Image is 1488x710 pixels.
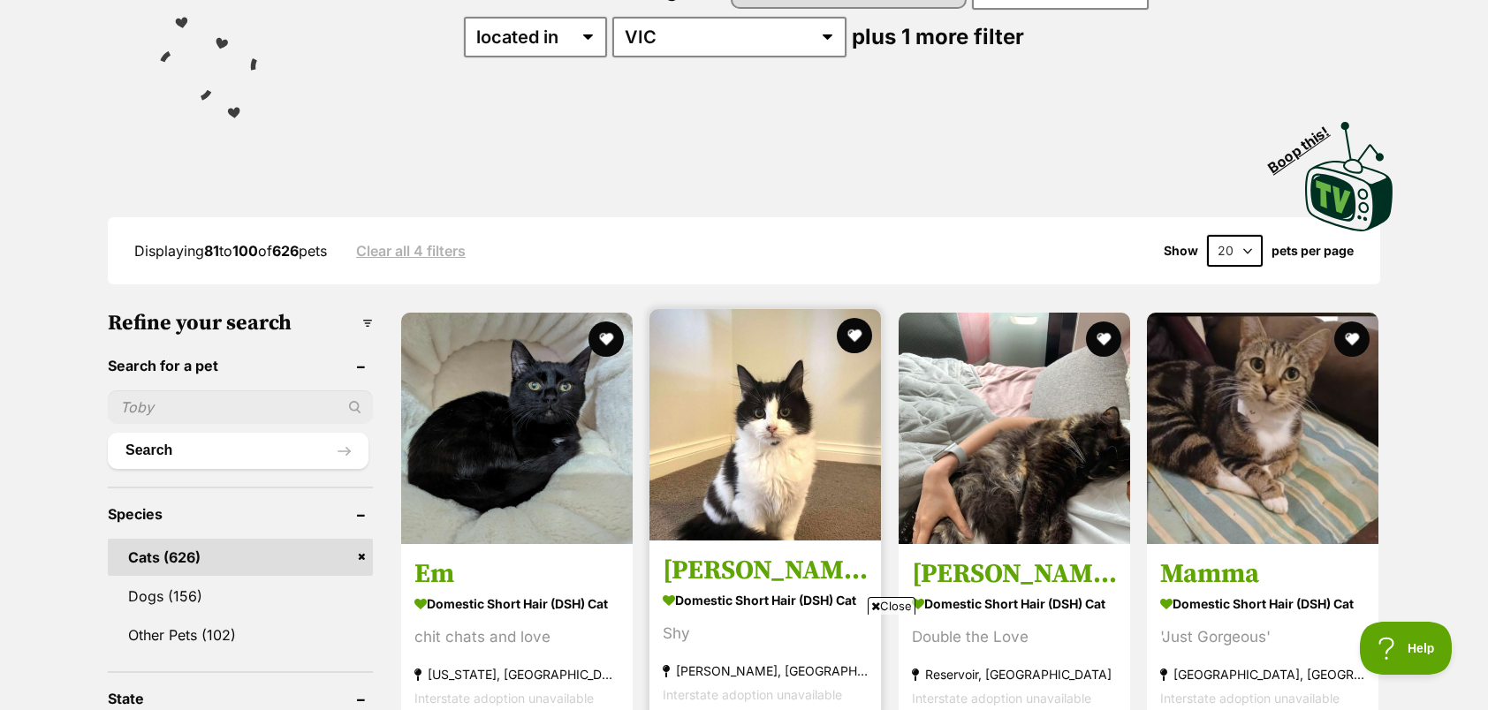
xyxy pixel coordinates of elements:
span: Show [1164,244,1198,258]
h3: [PERSON_NAME] [663,553,868,586]
h3: Refine your search [108,311,373,336]
h3: Mamma [1160,556,1365,590]
img: Mamma - Domestic Short Hair (DSH) Cat [1147,313,1378,544]
span: Boop this! [1265,112,1347,176]
img: Maggie - Domestic Short Hair (DSH) Cat [649,309,881,540]
strong: 626 [272,242,299,260]
button: favourite [1086,321,1121,357]
iframe: Help Scout Beacon - Open [1360,622,1453,675]
a: Cats (626) [108,539,373,576]
strong: [GEOGRAPHIC_DATA], [GEOGRAPHIC_DATA] [1160,661,1365,685]
strong: Domestic Short Hair (DSH) Cat [414,590,619,616]
span: Interstate adoption unavailable [1160,690,1340,705]
header: Search for a pet [108,358,373,374]
a: Dogs (156) [108,578,373,615]
a: Clear all 4 filters [356,243,466,259]
strong: Domestic Short Hair (DSH) Cat [912,590,1117,616]
strong: 100 [232,242,258,260]
button: favourite [588,321,624,357]
div: 'Just Gorgeous' [1160,624,1365,648]
img: PetRescue TV logo [1305,122,1393,231]
button: favourite [838,318,873,353]
h3: Em [414,556,619,590]
strong: 81 [204,242,219,260]
button: favourite [1334,321,1370,357]
span: Close [868,597,915,615]
span: plus 1 more filter [852,24,1024,49]
header: Species [108,506,373,522]
h3: [PERSON_NAME] [912,556,1117,590]
strong: Domestic Short Hair (DSH) Cat [1160,590,1365,616]
strong: Domestic Short Hair (DSH) Cat [663,586,868,612]
img: Sam - Domestic Short Hair (DSH) Cat [899,313,1130,544]
header: State [108,691,373,706]
span: Displaying to of pets [134,242,327,260]
a: Other Pets (102) [108,616,373,653]
iframe: Advertisement [315,622,1173,701]
img: Em - Domestic Short Hair (DSH) Cat [401,313,633,544]
a: Boop this! [1305,106,1393,235]
label: pets per page [1272,244,1354,258]
button: Search [108,433,368,468]
input: Toby [108,390,373,424]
